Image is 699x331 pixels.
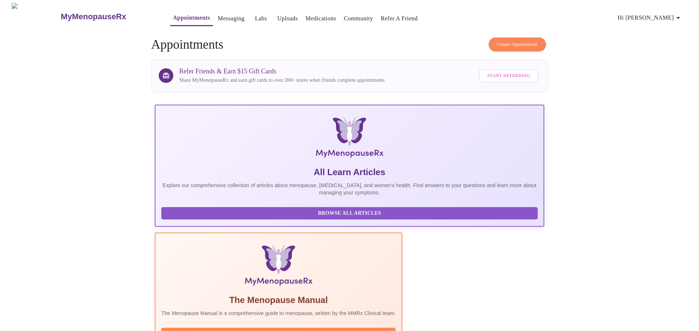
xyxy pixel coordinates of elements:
[161,182,538,196] p: Explore our comprehensive collection of articles about menopause, [MEDICAL_DATA], and women's hea...
[61,12,126,21] h3: MyMenopauseRx
[218,13,244,24] a: Messaging
[479,69,538,82] button: Start Referring
[161,294,396,306] h5: The Menopause Manual
[477,65,540,86] a: Start Referring
[220,117,479,161] img: MyMenopauseRx Logo
[170,11,213,26] button: Appointments
[161,310,396,317] p: The Menopause Manual is a comprehensive guide to menopause, written by the MMRx Clinical team.
[179,68,384,75] h3: Refer Friends & Earn $15 Gift Cards
[275,11,301,26] button: Uploads
[151,37,548,52] h4: Appointments
[179,77,384,84] p: Share MyMenopauseRx and earn gift cards to over 200+ stores when friends complete appointments
[381,13,418,24] a: Refer a Friend
[277,13,298,24] a: Uploads
[487,72,530,80] span: Start Referring
[341,11,376,26] button: Community
[255,13,267,24] a: Labs
[161,166,538,178] h5: All Learn Articles
[378,11,421,26] button: Refer a Friend
[615,11,686,25] button: Hi [PERSON_NAME]
[618,13,683,23] span: Hi [PERSON_NAME]
[303,11,339,26] button: Medications
[249,11,273,26] button: Labs
[169,209,530,218] span: Browse All Articles
[497,40,538,49] span: Create Appointment
[161,207,538,220] button: Browse All Articles
[173,13,210,23] a: Appointments
[60,4,155,29] a: MyMenopauseRx
[215,11,247,26] button: Messaging
[161,210,540,216] a: Browse All Articles
[344,13,373,24] a: Community
[198,245,358,288] img: Menopause Manual
[489,37,546,52] button: Create Appointment
[12,3,60,30] img: MyMenopauseRx Logo
[305,13,336,24] a: Medications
